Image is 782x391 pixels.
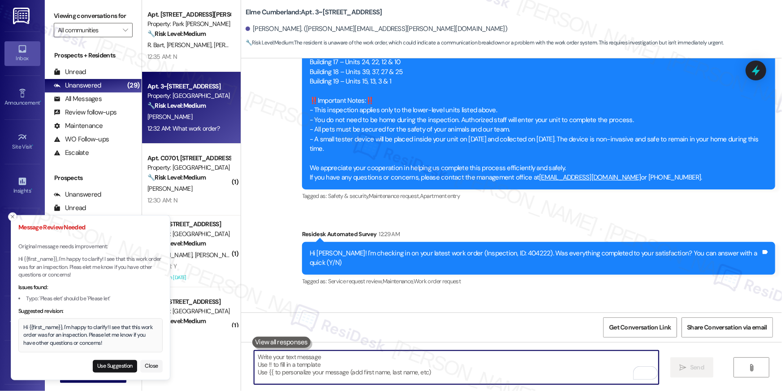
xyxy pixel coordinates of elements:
[147,185,192,193] span: [PERSON_NAME]
[147,297,230,307] div: Apt. 2~[STREET_ADDRESS]
[147,239,206,247] strong: 🔧 Risk Level: Medium
[140,360,163,373] button: Close
[670,357,714,378] button: Send
[18,295,163,303] li: Typo: 'Pleas elet' should be 'Please let'
[4,262,40,286] a: Leads
[147,124,220,132] div: 12:32 AM: What work order?
[54,108,117,117] div: Review follow-ups
[302,229,775,242] div: Residesk Automated Survey
[147,173,206,181] strong: 🔧 Risk Level: Medium
[147,163,230,172] div: Property: [GEOGRAPHIC_DATA]
[4,174,40,198] a: Insights •
[147,82,230,91] div: Apt. 3~[STREET_ADDRESS]
[93,360,137,373] button: Use Suggestion
[4,350,40,374] a: Account
[45,173,142,183] div: Prospects
[54,94,102,104] div: All Messages
[147,317,206,325] strong: 🔧 Risk Level: Medium
[609,323,671,332] span: Get Conversation Link
[18,243,163,251] p: Original message needs improvement:
[147,53,177,61] div: 12:35 AM: N
[54,203,86,213] div: Unread
[690,363,704,372] span: Send
[40,98,41,105] span: •
[254,351,659,384] textarea: To enrich screen reader interactions, please activate Accessibility in Grammarly extension settings
[147,272,231,283] div: Archived on [DATE]
[18,255,163,279] p: Hi {{first_name}}, I'm happy to clarify! I see that this work order was for an inspection. Pleas ...
[369,192,420,200] span: Maintenance request ,
[539,173,641,182] a: [EMAIL_ADDRESS][DOMAIN_NAME]
[54,190,101,199] div: Unanswered
[147,30,206,38] strong: 🔧 Risk Level: Medium
[420,192,460,200] span: Apartment entry
[246,38,724,48] span: : The resident is unaware of the work order, which could indicate a communication breakdown or a ...
[147,307,230,316] div: Property: [GEOGRAPHIC_DATA]
[383,277,414,285] span: Maintenance ,
[147,154,230,163] div: Apt. C0701, [STREET_ADDRESS]
[147,41,167,49] span: R. Bart
[4,218,40,242] a: Buildings
[18,223,163,232] h3: Message Review Needed
[195,251,240,259] span: [PERSON_NAME]
[147,220,230,229] div: Apt. 5~[STREET_ADDRESS]
[302,189,775,202] div: Tagged as:
[4,41,40,66] a: Inbox
[125,79,142,92] div: (29)
[54,9,133,23] label: Viewing conversations for
[214,41,259,49] span: [PERSON_NAME]
[8,212,17,221] button: Close toast
[302,275,775,288] div: Tagged as:
[246,24,507,34] div: [PERSON_NAME]. ([PERSON_NAME][EMAIL_ADDRESS][PERSON_NAME][DOMAIN_NAME])
[147,251,195,259] span: [PERSON_NAME]
[18,284,163,292] div: Issues found:
[24,324,158,347] div: Hi {{first_name}}, I'm happy to clarify! I see that this work order was for an inspection. Please...
[147,196,177,204] div: 12:30 AM: N
[680,364,687,371] i: 
[54,121,103,131] div: Maintenance
[167,41,214,49] span: [PERSON_NAME]
[4,130,40,154] a: Site Visit •
[377,229,400,239] div: 12:29 AM
[682,317,773,338] button: Share Conversation via email
[147,91,230,101] div: Property: [GEOGRAPHIC_DATA]
[246,8,382,17] b: Elme Cumberland: Apt. 3~[STREET_ADDRESS]
[54,135,109,144] div: WO Follow-ups
[328,277,383,285] span: Service request review ,
[147,19,230,29] div: Property: Park [PERSON_NAME] Apartments
[310,249,761,268] div: Hi [PERSON_NAME]! I'm checking in on your latest work order (Inspection, ID: 404222). Was everyth...
[32,142,34,149] span: •
[18,308,163,316] div: Suggested revision:
[123,26,128,34] i: 
[687,323,767,332] span: Share Conversation via email
[54,81,101,90] div: Unanswered
[54,148,89,158] div: Escalate
[31,186,32,193] span: •
[414,277,461,285] span: Work order request
[147,229,230,239] div: Property: [GEOGRAPHIC_DATA]
[147,101,206,110] strong: 🔧 Risk Level: Medium
[328,192,369,200] span: Safety & security ,
[58,23,118,37] input: All communities
[13,8,31,24] img: ResiDesk Logo
[4,306,40,330] a: Templates •
[748,364,755,371] i: 
[147,113,192,121] span: [PERSON_NAME]
[54,67,86,77] div: Unread
[45,51,142,60] div: Prospects + Residents
[246,39,293,46] strong: 🔧 Risk Level: Medium
[147,10,230,19] div: Apt. [STREET_ADDRESS][PERSON_NAME]
[603,317,677,338] button: Get Conversation Link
